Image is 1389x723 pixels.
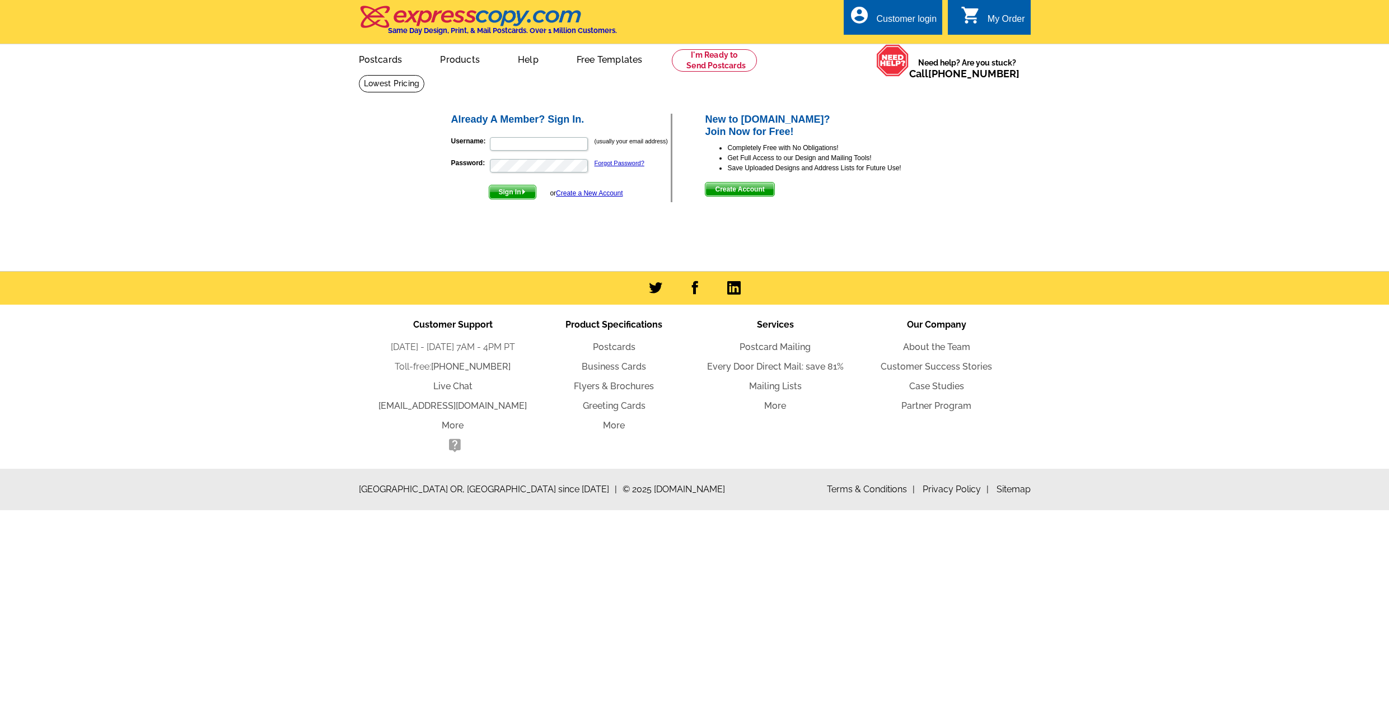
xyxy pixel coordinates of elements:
[961,5,981,25] i: shopping_cart
[901,400,971,411] a: Partner Program
[359,483,617,496] span: [GEOGRAPHIC_DATA] OR, [GEOGRAPHIC_DATA] since [DATE]
[372,340,534,354] li: [DATE] - [DATE] 7AM - 4PM PT
[559,45,661,72] a: Free Templates
[556,189,623,197] a: Create a New Account
[451,158,489,168] label: Password:
[740,342,811,352] a: Postcard Mailing
[928,68,1019,80] a: [PHONE_NUMBER]
[378,400,527,411] a: [EMAIL_ADDRESS][DOMAIN_NAME]
[413,319,493,330] span: Customer Support
[603,420,625,431] a: More
[388,26,617,35] h4: Same Day Design, Print, & Mail Postcards. Over 1 Million Customers.
[595,138,668,144] small: (usually your email address)
[727,163,939,173] li: Save Uploaded Designs and Address Lists for Future Use!
[359,13,617,35] a: Same Day Design, Print, & Mail Postcards. Over 1 Million Customers.
[849,5,869,25] i: account_circle
[727,153,939,163] li: Get Full Access to our Design and Mailing Tools!
[764,400,786,411] a: More
[903,342,970,352] a: About the Team
[876,44,909,77] img: help
[705,114,939,138] h2: New to [DOMAIN_NAME]? Join Now for Free!
[907,319,966,330] span: Our Company
[849,12,937,26] a: account_circle Customer login
[431,361,511,372] a: [PHONE_NUMBER]
[565,319,662,330] span: Product Specifications
[442,420,464,431] a: More
[909,57,1025,80] span: Need help? Are you stuck?
[451,114,671,126] h2: Already A Member? Sign In.
[595,160,644,166] a: Forgot Password?
[923,484,989,495] a: Privacy Policy
[593,342,635,352] a: Postcards
[705,183,774,196] span: Create Account
[707,361,844,372] a: Every Door Direct Mail: save 81%
[582,361,646,372] a: Business Cards
[881,361,992,372] a: Customer Success Stories
[827,484,915,495] a: Terms & Conditions
[489,185,536,199] button: Sign In
[341,45,420,72] a: Postcards
[422,45,498,72] a: Products
[757,319,794,330] span: Services
[433,381,473,391] a: Live Chat
[500,45,556,72] a: Help
[997,484,1031,495] a: Sitemap
[727,143,939,153] li: Completely Free with No Obligations!
[574,381,654,391] a: Flyers & Brochures
[705,182,774,197] button: Create Account
[909,381,964,391] a: Case Studies
[583,400,646,411] a: Greeting Cards
[988,14,1025,30] div: My Order
[961,12,1025,26] a: shopping_cart My Order
[749,381,802,391] a: Mailing Lists
[521,189,526,194] img: button-next-arrow-white.png
[372,360,534,374] li: Toll-free:
[623,483,725,496] span: © 2025 [DOMAIN_NAME]
[876,14,937,30] div: Customer login
[451,136,489,146] label: Username:
[909,68,1019,80] span: Call
[550,188,623,198] div: or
